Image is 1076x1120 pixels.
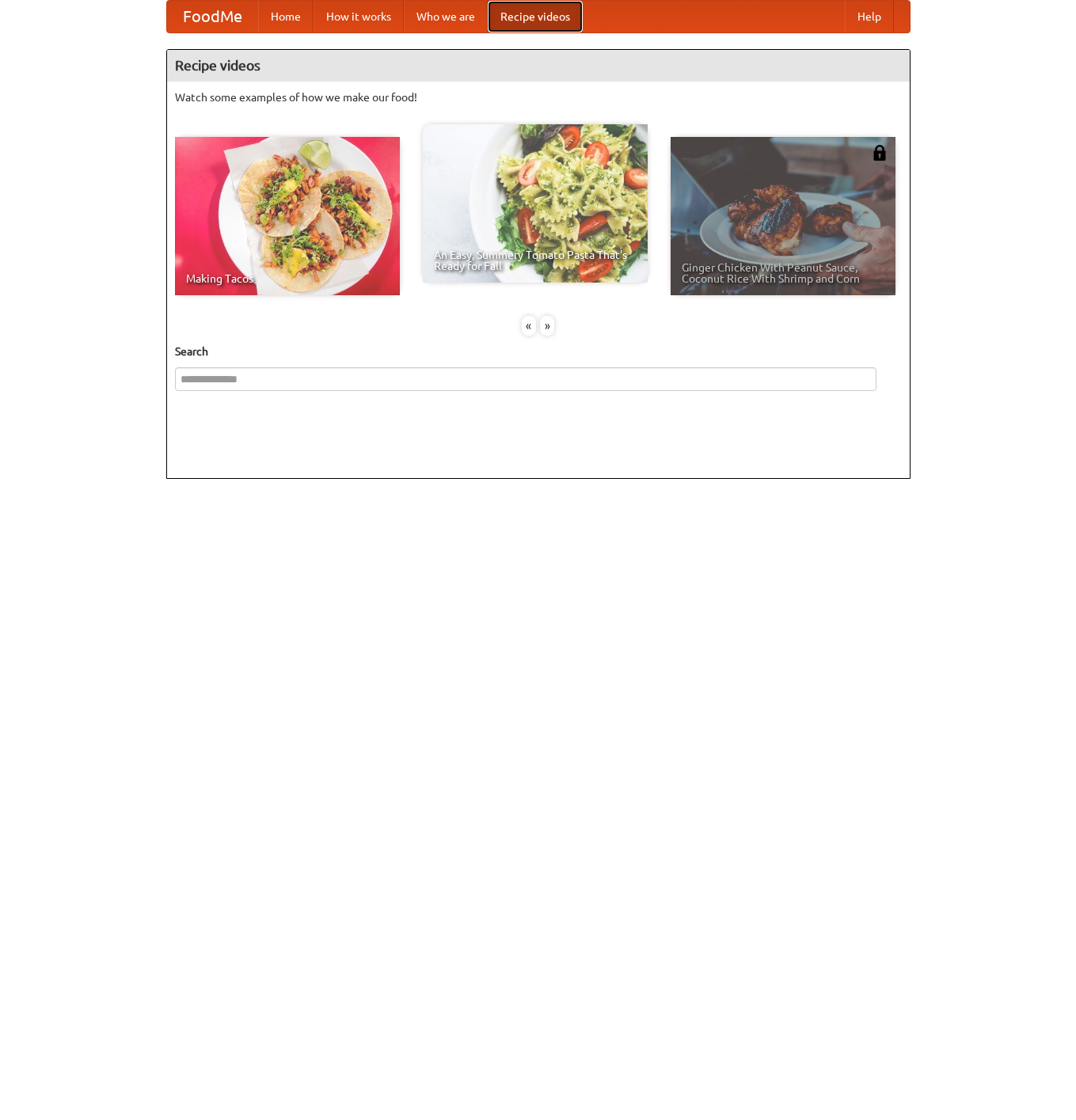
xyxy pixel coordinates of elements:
div: « [522,316,536,336]
span: Making Tacos [186,273,389,284]
h4: Recipe videos [167,50,910,82]
a: Making Tacos [175,137,400,295]
p: Watch some examples of how we make our food! [175,89,902,105]
a: FoodMe [167,1,258,32]
a: Home [258,1,314,32]
a: How it works [314,1,404,32]
h5: Search [175,344,902,359]
img: 483408.png [872,145,888,161]
a: Recipe videos [488,1,583,32]
a: Who we are [404,1,488,32]
a: Help [845,1,894,32]
span: An Easy, Summery Tomato Pasta That's Ready for Fall [434,249,637,271]
div: » [540,316,554,336]
a: An Easy, Summery Tomato Pasta That's Ready for Fall [423,124,648,283]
